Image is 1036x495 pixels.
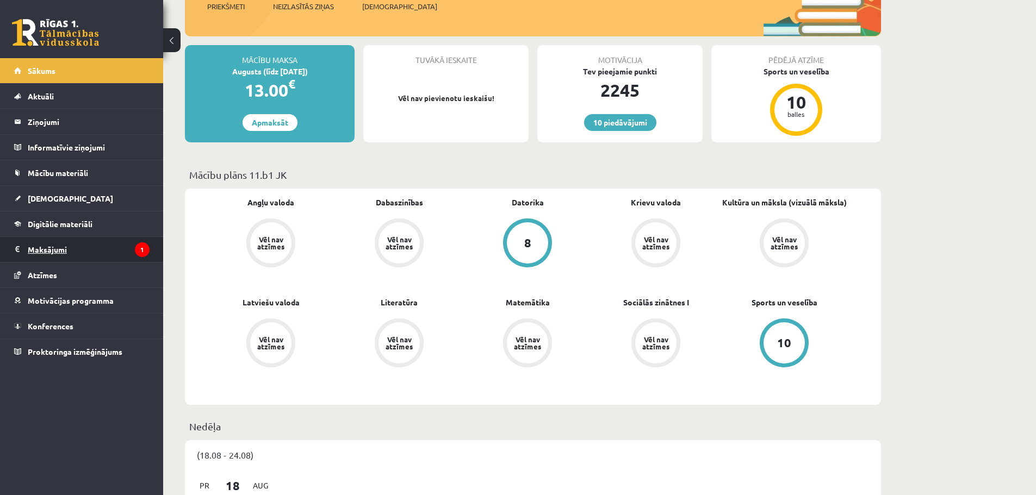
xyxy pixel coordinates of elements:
span: Digitālie materiāli [28,219,92,229]
span: Konferences [28,321,73,331]
a: Sociālās zinātnes I [623,297,689,308]
div: Vēl nav atzīmes [256,236,286,250]
div: Mācību maksa [185,45,355,66]
a: 10 piedāvājumi [584,114,656,131]
legend: Maksājumi [28,237,150,262]
legend: Ziņojumi [28,109,150,134]
a: Sports un veselība 10 balles [711,66,881,137]
a: Matemātika [506,297,550,308]
a: Vēl nav atzīmes [207,218,335,270]
div: Tev pieejamie punkti [537,66,703,77]
span: Aktuāli [28,91,54,101]
a: Sākums [14,58,150,83]
div: Sports un veselība [711,66,881,77]
p: Vēl nav pievienotu ieskaišu! [369,93,523,104]
a: Apmaksāt [243,114,297,131]
div: 2245 [537,77,703,103]
a: Latviešu valoda [243,297,300,308]
a: Rīgas 1. Tālmācības vidusskola [12,19,99,46]
a: Aktuāli [14,84,150,109]
span: Aug [249,477,272,494]
span: Motivācijas programma [28,296,114,305]
div: 8 [524,237,531,249]
div: Tuvākā ieskaite [363,45,529,66]
a: Vēl nav atzīmes [207,318,335,369]
span: Atzīmes [28,270,57,280]
div: Vēl nav atzīmes [641,236,671,250]
span: Neizlasītās ziņas [273,1,334,12]
div: 10 [777,337,791,349]
div: Vēl nav atzīmes [384,236,414,250]
div: Vēl nav atzīmes [384,336,414,350]
div: Vēl nav atzīmes [256,336,286,350]
a: Mācību materiāli [14,160,150,185]
i: 1 [135,242,150,257]
span: Proktoringa izmēģinājums [28,347,122,356]
div: Pēdējā atzīme [711,45,881,66]
a: Vēl nav atzīmes [335,218,463,270]
span: 18 [216,477,250,494]
a: Vēl nav atzīmes [592,318,720,369]
span: € [288,76,295,92]
span: Pr [193,477,216,494]
a: Ziņojumi [14,109,150,134]
a: Sports un veselība [752,297,817,308]
div: Motivācija [537,45,703,66]
div: balles [780,111,812,117]
a: Dabaszinības [376,197,423,208]
div: 13.00 [185,77,355,103]
a: Digitālie materiāli [14,211,150,236]
a: Kultūra un māksla (vizuālā māksla) [722,197,847,208]
a: Vēl nav atzīmes [592,218,720,270]
a: Angļu valoda [247,197,294,208]
a: Vēl nav atzīmes [335,318,463,369]
a: Informatīvie ziņojumi [14,135,150,160]
span: Priekšmeti [207,1,245,12]
a: Proktoringa izmēģinājums [14,339,150,364]
a: Vēl nav atzīmes [463,318,592,369]
div: Vēl nav atzīmes [512,336,543,350]
div: Augusts (līdz [DATE]) [185,66,355,77]
a: [DEMOGRAPHIC_DATA] [14,186,150,211]
a: Datorika [512,197,544,208]
p: Nedēļa [189,419,877,434]
a: Literatūra [381,297,418,308]
div: (18.08 - 24.08) [185,440,881,469]
a: Krievu valoda [631,197,681,208]
p: Mācību plāns 11.b1 JK [189,167,877,182]
a: Maksājumi1 [14,237,150,262]
a: Motivācijas programma [14,288,150,313]
a: Konferences [14,314,150,339]
legend: Informatīvie ziņojumi [28,135,150,160]
span: Mācību materiāli [28,168,88,178]
a: 8 [463,218,592,270]
span: [DEMOGRAPHIC_DATA] [28,193,113,203]
a: Vēl nav atzīmes [720,218,848,270]
a: Atzīmes [14,262,150,287]
div: Vēl nav atzīmes [641,336,671,350]
span: [DEMOGRAPHIC_DATA] [362,1,437,12]
span: Sākums [28,66,55,76]
a: 10 [720,318,848,369]
div: Vēl nav atzīmes [769,236,799,250]
div: 10 [780,93,812,111]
